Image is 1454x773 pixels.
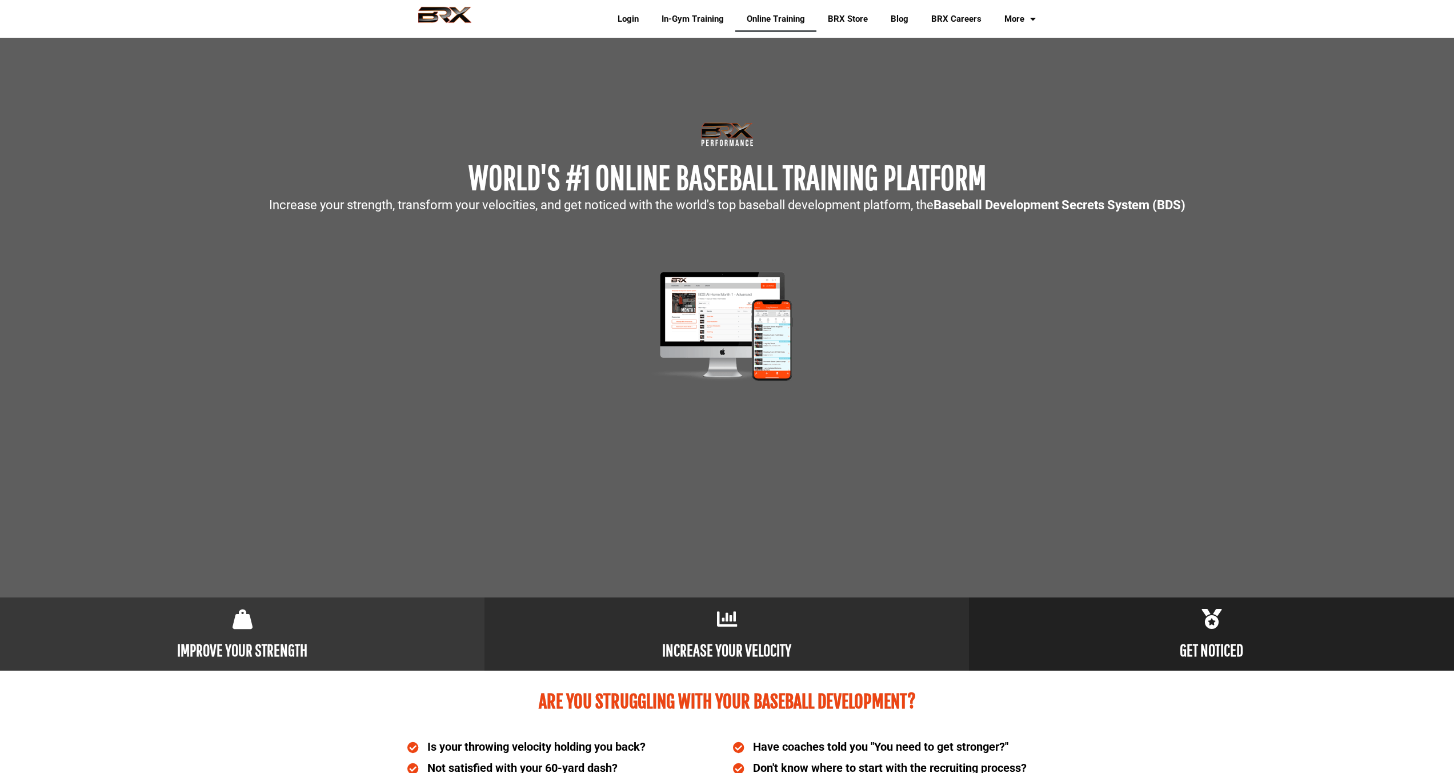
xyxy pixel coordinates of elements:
[934,198,1185,212] strong: Baseball Development Secrets System (BDS)
[468,157,986,197] span: WORLD'S #1 ONLINE BASEBALL TRAINING PLATFORM
[650,6,735,32] a: In-Gym Training
[606,6,650,32] a: Login
[598,6,1047,32] div: Navigation Menu
[699,120,755,149] img: Transparent-Black-BRX-Logo-White-Performance
[816,6,879,32] a: BRX Store
[733,736,1047,758] li: Have coaches told you "You need to get stronger?"
[177,640,307,660] b: IMPROVE YOUR STRENGTH
[636,269,818,384] img: Mockup-2-large
[6,199,1448,212] p: Increase your strength, transform your velocities, and get noticed with the world's top baseball ...
[993,6,1047,32] a: More
[662,640,791,660] b: INCREASE YOUR VELOCITY
[735,6,816,32] a: Online Training
[407,736,722,758] li: Is your throwing velocity holding you back?
[920,6,993,32] a: BRX Careers
[407,694,1047,711] h2: Are you struggling with your baseball development?
[407,6,482,31] img: BRX Performance
[879,6,920,32] a: Blog
[1180,640,1243,660] b: GET NOTICED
